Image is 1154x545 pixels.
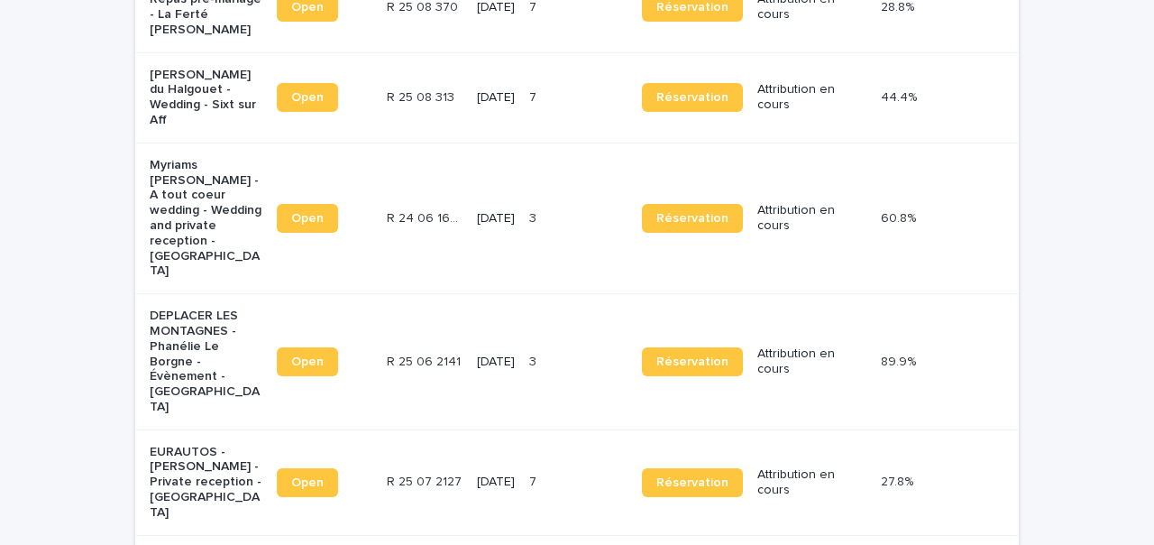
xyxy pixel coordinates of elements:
p: Attribution en cours [757,467,867,498]
p: R 25 08 313 [387,87,458,106]
tr: [PERSON_NAME] du Halgouet - Wedding - Sixt sur AffOpenR 25 08 313R 25 08 313 [DATE]77 Réservation... [135,52,1019,143]
a: Open [277,204,338,233]
span: Réservation [656,91,728,104]
span: Réservation [656,1,728,14]
span: Réservation [656,356,728,368]
p: Myriams [PERSON_NAME] - A tout coeur wedding - Wedding and private reception - [GEOGRAPHIC_DATA] [150,158,262,279]
a: Open [277,468,338,497]
a: Réservation [642,347,743,376]
p: [DATE] [477,90,515,106]
p: R 24 06 1614 [387,208,466,226]
a: Réservation [642,204,743,233]
tr: EURAUTOS - [PERSON_NAME] - Private reception - [GEOGRAPHIC_DATA]OpenR 25 07 2127R 25 07 2127 [DAT... [135,430,1019,535]
span: Open [291,91,324,104]
p: Attribution en cours [757,346,867,377]
p: 3 [529,208,540,226]
span: Open [291,1,324,14]
span: Réservation [656,476,728,489]
p: 3 [529,351,540,370]
p: 60.8% [881,208,920,226]
p: DEPLACER LES MONTAGNES - Phanélie Le Borgne - Évènement - [GEOGRAPHIC_DATA] [150,309,262,415]
a: Réservation [642,83,743,112]
a: Open [277,83,338,112]
p: Attribution en cours [757,82,867,113]
p: 7 [529,471,540,490]
span: Open [291,356,324,368]
p: R 25 06 2141 [387,351,464,370]
p: 89.9% [881,351,920,370]
a: Open [277,347,338,376]
p: 44.4% [881,87,920,106]
p: [DATE] [477,355,515,370]
span: Réservation [656,212,728,225]
span: Open [291,212,324,225]
p: [PERSON_NAME] du Halgouet - Wedding - Sixt sur Aff [150,68,262,128]
p: [DATE] [477,211,515,226]
p: [DATE] [477,475,515,490]
p: 27.8% [881,471,917,490]
p: R 25 07 2127 [387,471,465,490]
tr: Myriams [PERSON_NAME] - A tout coeur wedding - Wedding and private reception - [GEOGRAPHIC_DATA]O... [135,143,1019,293]
span: Open [291,476,324,489]
a: Réservation [642,468,743,497]
tr: DEPLACER LES MONTAGNES - Phanélie Le Borgne - Évènement - [GEOGRAPHIC_DATA]OpenR 25 06 2141R 25 0... [135,294,1019,430]
p: 7 [529,87,540,106]
p: EURAUTOS - [PERSON_NAME] - Private reception - [GEOGRAPHIC_DATA] [150,445,262,521]
p: Attribution en cours [757,203,867,234]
